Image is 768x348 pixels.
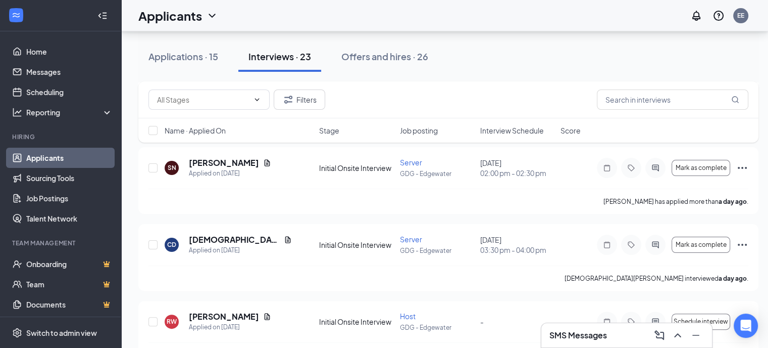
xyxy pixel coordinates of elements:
[400,235,422,244] span: Server
[603,197,748,206] p: [PERSON_NAME] has applied more than .
[560,125,581,136] span: Score
[168,163,176,172] div: SN
[12,328,22,338] svg: Settings
[649,241,661,249] svg: ActiveChat
[319,125,339,136] span: Stage
[480,245,554,255] span: 03:30 pm - 04:00 pm
[263,313,271,321] svg: Document
[341,50,428,63] div: Offers and hires · 26
[601,164,613,172] svg: Note
[653,329,665,341] svg: ComposeMessage
[688,327,704,343] button: Minimize
[736,162,748,174] svg: Ellipses
[26,82,113,102] a: Scheduling
[319,240,393,250] div: Initial Onsite Interview
[625,241,637,249] svg: Tag
[480,317,484,326] span: -
[736,239,748,251] svg: Ellipses
[480,168,554,178] span: 02:00 pm - 02:30 pm
[206,10,218,22] svg: ChevronDown
[26,148,113,168] a: Applicants
[480,158,554,178] div: [DATE]
[480,125,544,136] span: Interview Schedule
[737,11,744,20] div: EE
[719,198,747,205] b: a day ago
[319,163,393,173] div: Initial Onsite Interview
[400,312,416,321] span: Host
[11,10,21,20] svg: WorkstreamLogo
[12,239,111,247] div: Team Management
[674,318,728,325] span: Schedule interview
[601,318,613,326] svg: Note
[672,237,730,253] button: Mark as complete
[26,62,113,82] a: Messages
[189,234,280,245] h5: [DEMOGRAPHIC_DATA][PERSON_NAME]
[690,329,702,341] svg: Minimize
[282,94,294,106] svg: Filter
[26,315,113,335] a: SurveysCrown
[672,329,684,341] svg: ChevronUp
[400,246,474,255] p: GDG - Edgewater
[26,254,113,274] a: OnboardingCrown
[719,275,747,282] b: a day ago
[253,96,261,104] svg: ChevronDown
[167,317,177,326] div: RW
[26,328,97,338] div: Switch to admin view
[189,311,259,322] h5: [PERSON_NAME]
[400,169,474,178] p: GDG - Edgewater
[625,318,637,326] svg: Tag
[26,107,113,117] div: Reporting
[672,160,730,176] button: Mark as complete
[651,327,668,343] button: ComposeMessage
[549,330,607,341] h3: SMS Messages
[400,125,438,136] span: Job posting
[400,323,474,332] p: GDG - Edgewater
[597,90,748,110] input: Search in interviews
[625,164,637,172] svg: Tag
[263,159,271,167] svg: Document
[480,235,554,255] div: [DATE]
[649,318,661,326] svg: ActiveChat
[97,11,108,21] svg: Collapse
[189,157,259,168] h5: [PERSON_NAME]
[734,314,758,338] div: Open Intercom Messenger
[189,168,271,179] div: Applied on [DATE]
[12,107,22,117] svg: Analysis
[690,10,702,22] svg: Notifications
[12,133,111,141] div: Hiring
[731,96,739,104] svg: MagnifyingGlass
[248,50,311,63] div: Interviews · 23
[26,168,113,188] a: Sourcing Tools
[26,188,113,208] a: Job Postings
[601,241,613,249] svg: Note
[26,41,113,62] a: Home
[148,50,218,63] div: Applications · 15
[319,317,393,327] div: Initial Onsite Interview
[284,236,292,244] svg: Document
[26,208,113,229] a: Talent Network
[712,10,725,22] svg: QuestionInfo
[565,274,748,283] p: [DEMOGRAPHIC_DATA][PERSON_NAME] interviewed .
[649,164,661,172] svg: ActiveChat
[165,125,226,136] span: Name · Applied On
[157,94,249,105] input: All Stages
[675,164,726,171] span: Mark as complete
[670,327,686,343] button: ChevronUp
[675,241,726,248] span: Mark as complete
[274,90,325,110] button: Filter Filters
[167,240,176,249] div: CD
[400,158,422,167] span: Server
[138,7,202,24] h1: Applicants
[189,245,292,255] div: Applied on [DATE]
[26,274,113,294] a: TeamCrown
[26,294,113,315] a: DocumentsCrown
[189,322,271,332] div: Applied on [DATE]
[672,314,730,330] button: Schedule interview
